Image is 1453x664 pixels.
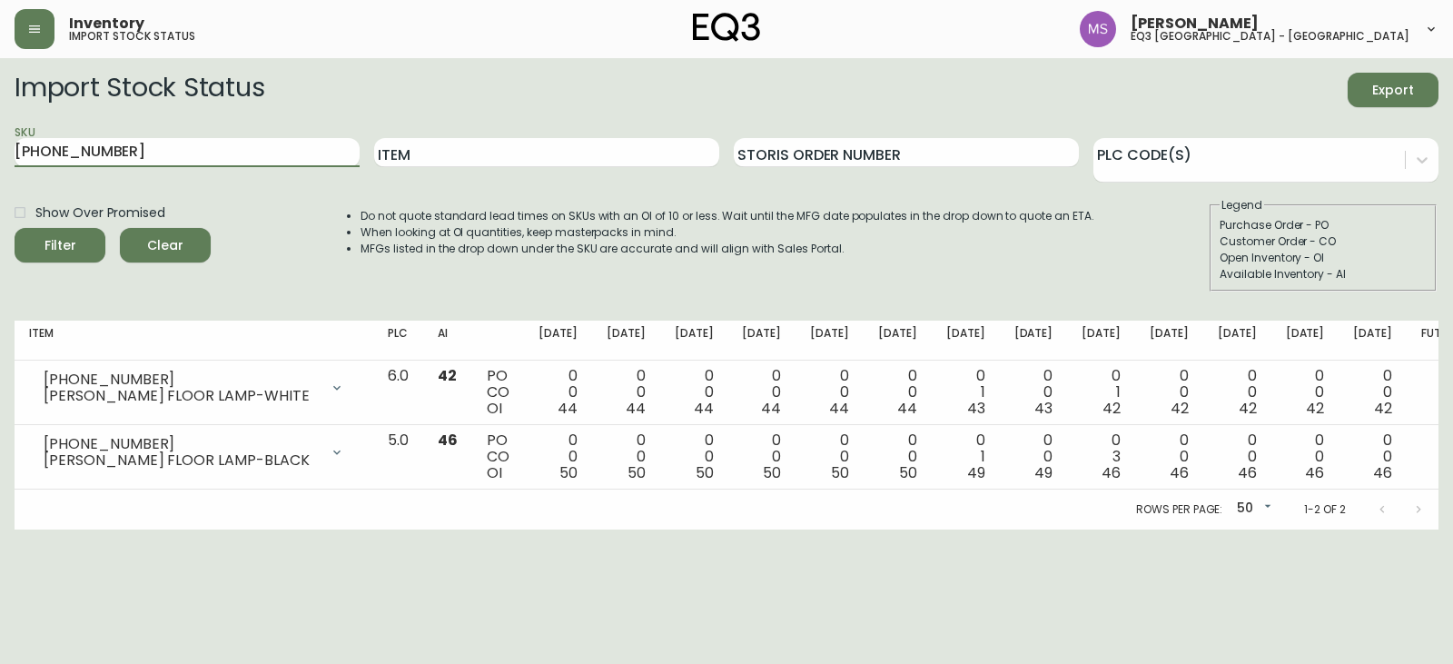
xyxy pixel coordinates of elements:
[524,321,592,361] th: [DATE]
[15,228,105,263] button: Filter
[899,462,917,483] span: 50
[1220,233,1427,250] div: Customer Order - CO
[1239,398,1257,419] span: 42
[438,430,458,451] span: 46
[373,361,423,425] td: 6.0
[1170,462,1189,483] span: 46
[1082,432,1121,481] div: 0 3
[1362,79,1424,102] span: Export
[1353,368,1392,417] div: 0 0
[607,432,646,481] div: 0 0
[134,234,196,257] span: Clear
[946,432,985,481] div: 0 1
[438,365,457,386] span: 42
[1150,432,1189,481] div: 0 0
[1286,368,1325,417] div: 0 0
[487,432,509,481] div: PO CO
[763,462,781,483] span: 50
[1080,11,1116,47] img: 1b6e43211f6f3cc0b0729c9049b8e7af
[487,368,509,417] div: PO CO
[1014,368,1053,417] div: 0 0
[44,436,319,452] div: [PHONE_NUMBER]
[487,462,502,483] span: OI
[675,432,714,481] div: 0 0
[44,234,76,257] div: Filter
[1034,398,1053,419] span: 43
[1306,398,1324,419] span: 42
[607,368,646,417] div: 0 0
[35,203,165,223] span: Show Over Promised
[29,368,359,408] div: [PHONE_NUMBER][PERSON_NAME] FLOOR LAMP-WHITE
[1220,197,1264,213] legend: Legend
[361,224,1094,241] li: When looking at OI quantities, keep masterpacks in mind.
[1353,432,1392,481] div: 0 0
[69,31,195,42] h5: import stock status
[44,388,319,404] div: [PERSON_NAME] FLOOR LAMP-WHITE
[423,321,472,361] th: AI
[1067,321,1135,361] th: [DATE]
[693,13,760,42] img: logo
[361,208,1094,224] li: Do not quote standard lead times on SKUs with an OI of 10 or less. Wait until the MFG date popula...
[1014,432,1053,481] div: 0 0
[1135,321,1203,361] th: [DATE]
[810,368,849,417] div: 0 0
[796,321,864,361] th: [DATE]
[626,398,646,419] span: 44
[1373,462,1392,483] span: 46
[829,398,849,419] span: 44
[742,368,781,417] div: 0 0
[487,398,502,419] span: OI
[1220,250,1427,266] div: Open Inventory - OI
[373,321,423,361] th: PLC
[15,73,264,107] h2: Import Stock Status
[831,462,849,483] span: 50
[539,368,578,417] div: 0 0
[675,368,714,417] div: 0 0
[946,368,985,417] div: 0 1
[696,462,714,483] span: 50
[29,432,359,472] div: [PHONE_NUMBER][PERSON_NAME] FLOOR LAMP-BLACK
[1082,368,1121,417] div: 0 1
[69,16,144,31] span: Inventory
[1230,494,1275,524] div: 50
[120,228,211,263] button: Clear
[1218,432,1257,481] div: 0 0
[761,398,781,419] span: 44
[373,425,423,490] td: 5.0
[967,462,985,483] span: 49
[932,321,1000,361] th: [DATE]
[44,452,319,469] div: [PERSON_NAME] FLOOR LAMP-BLACK
[1131,16,1259,31] span: [PERSON_NAME]
[1374,398,1392,419] span: 42
[1102,462,1121,483] span: 46
[539,432,578,481] div: 0 0
[558,398,578,419] span: 44
[1136,501,1222,518] p: Rows per page:
[897,398,917,419] span: 44
[694,398,714,419] span: 44
[1339,321,1407,361] th: [DATE]
[1220,266,1427,282] div: Available Inventory - AI
[878,368,917,417] div: 0 0
[1220,217,1427,233] div: Purchase Order - PO
[1203,321,1271,361] th: [DATE]
[1102,398,1121,419] span: 42
[1034,462,1053,483] span: 49
[1131,31,1409,42] h5: eq3 [GEOGRAPHIC_DATA] - [GEOGRAPHIC_DATA]
[864,321,932,361] th: [DATE]
[967,398,985,419] span: 43
[361,241,1094,257] li: MFGs listed in the drop down under the SKU are accurate and will align with Sales Portal.
[592,321,660,361] th: [DATE]
[1218,368,1257,417] div: 0 0
[559,462,578,483] span: 50
[1304,501,1346,518] p: 1-2 of 2
[742,432,781,481] div: 0 0
[878,432,917,481] div: 0 0
[727,321,796,361] th: [DATE]
[15,321,373,361] th: Item
[1286,432,1325,481] div: 0 0
[1305,462,1324,483] span: 46
[1171,398,1189,419] span: 42
[1000,321,1068,361] th: [DATE]
[1150,368,1189,417] div: 0 0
